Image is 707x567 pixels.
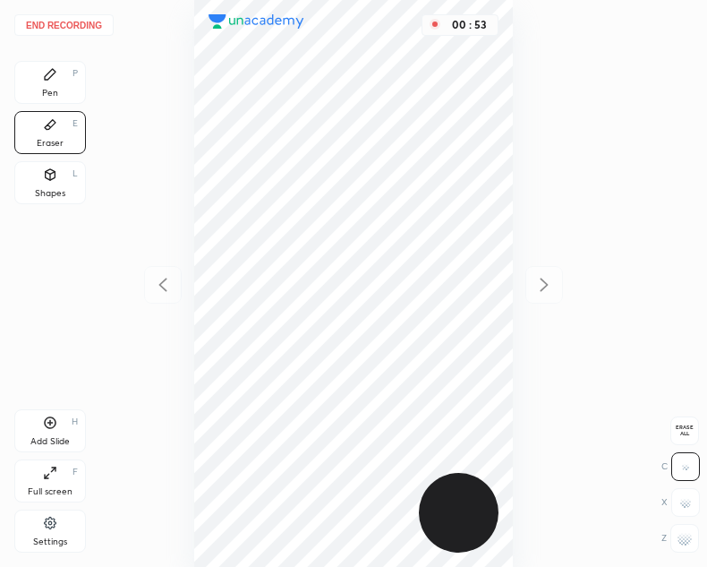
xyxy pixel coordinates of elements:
img: logo.38c385cc.svg [209,14,304,29]
button: End recording [14,14,114,36]
div: X [661,488,700,517]
div: Pen [42,89,58,98]
div: 00 : 53 [447,19,490,31]
span: Erase all [671,425,698,437]
div: F [72,468,78,477]
div: C [661,452,700,481]
div: Full screen [28,487,72,496]
div: Eraser [37,139,64,148]
div: E [72,119,78,128]
div: Settings [33,537,67,546]
div: H [72,417,78,426]
div: P [72,69,78,78]
div: Shapes [35,189,65,198]
div: Z [661,524,699,553]
div: Add Slide [30,437,70,446]
div: L [72,169,78,178]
